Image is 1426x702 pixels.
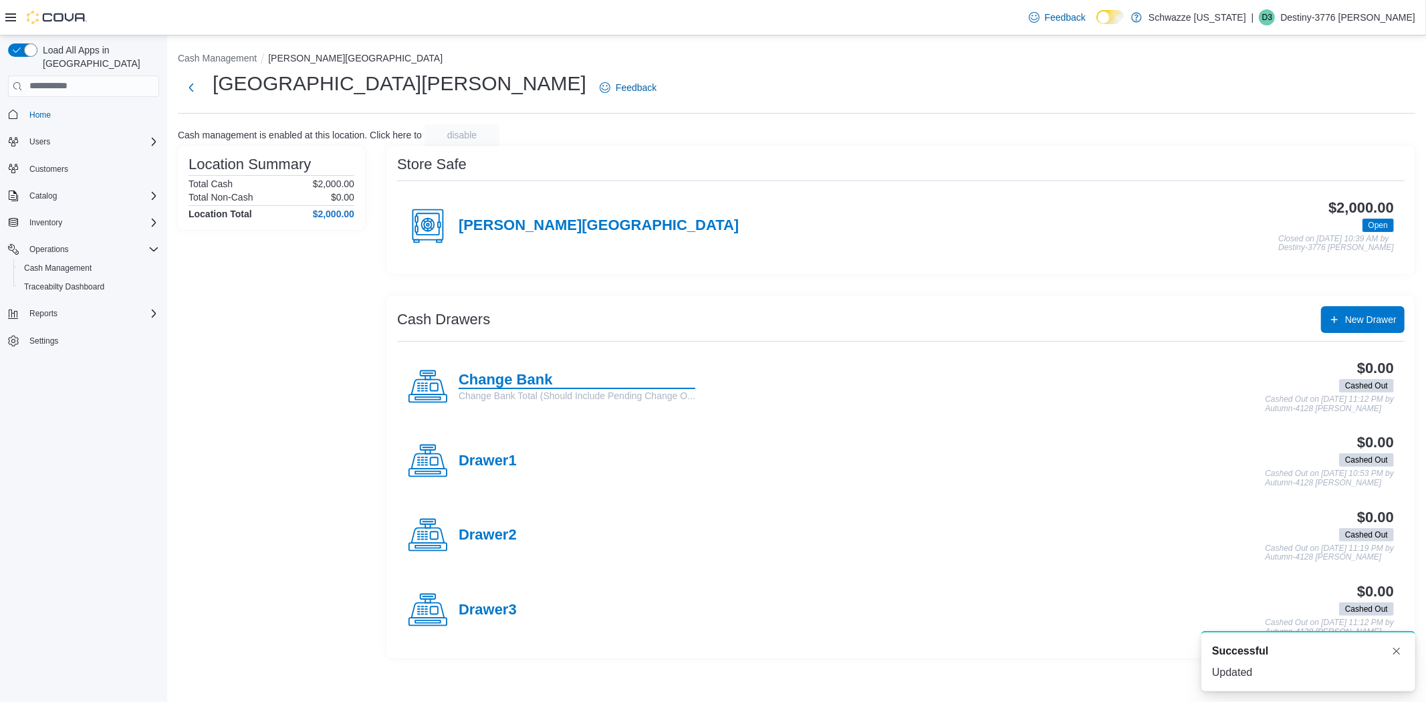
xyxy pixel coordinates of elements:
span: Traceabilty Dashboard [19,279,159,295]
span: Feedback [616,81,657,94]
span: Home [24,106,159,123]
h3: Location Summary [189,156,311,172]
button: Traceabilty Dashboard [13,277,164,296]
span: Catalog [29,191,57,201]
span: Inventory [24,215,159,231]
button: Dismiss toast [1389,643,1405,659]
span: Open [1369,219,1388,231]
button: Home [3,105,164,124]
button: Inventory [24,215,68,231]
button: Reports [24,306,63,322]
span: Operations [24,241,159,257]
button: Catalog [24,188,62,204]
span: Cashed Out [1345,380,1388,392]
p: Cash management is enabled at this location. Click here to [178,130,422,140]
span: Inventory [29,217,62,228]
h3: $0.00 [1357,509,1394,525]
a: Feedback [1024,4,1091,31]
button: disable [425,124,499,146]
input: Dark Mode [1096,10,1124,24]
span: Cash Management [24,263,92,273]
div: Destiny-3776 Herrera [1259,9,1275,25]
a: Feedback [594,74,662,101]
span: Cashed Out [1339,453,1394,467]
span: Customers [24,160,159,177]
h4: Drawer3 [459,602,517,619]
h3: $2,000.00 [1328,200,1394,216]
button: Operations [3,240,164,259]
h4: [PERSON_NAME][GEOGRAPHIC_DATA] [459,217,739,235]
span: Users [24,134,159,150]
img: Cova [27,11,87,24]
p: $2,000.00 [313,179,354,189]
h4: $2,000.00 [313,209,354,219]
span: Operations [29,244,69,255]
button: Inventory [3,213,164,232]
p: Cashed Out on [DATE] 11:12 PM by Autumn-4128 [PERSON_NAME] [1265,618,1394,636]
button: Reports [3,304,164,323]
span: Traceabilty Dashboard [24,281,104,292]
button: New Drawer [1321,306,1405,333]
span: Cashed Out [1345,454,1388,466]
p: $0.00 [331,192,354,203]
span: Settings [24,332,159,349]
p: Change Bank Total (Should Include Pending Change O... [459,389,695,402]
span: D3 [1262,9,1272,25]
span: Cashed Out [1339,379,1394,392]
button: Catalog [3,187,164,205]
a: Cash Management [19,260,97,276]
h4: Location Total [189,209,252,219]
p: Cashed Out on [DATE] 10:53 PM by Autumn-4128 [PERSON_NAME] [1265,469,1394,487]
span: Settings [29,336,58,346]
nav: Complex example [8,100,159,386]
span: Successful [1212,643,1268,659]
button: Operations [24,241,74,257]
div: Updated [1212,665,1405,681]
span: disable [447,128,477,142]
button: Customers [3,159,164,179]
a: Home [24,107,56,123]
span: Open [1362,219,1394,232]
p: Cashed Out on [DATE] 11:12 PM by Autumn-4128 [PERSON_NAME] [1265,395,1394,413]
span: Home [29,110,51,120]
p: Schwazze [US_STATE] [1149,9,1246,25]
h6: Total Non-Cash [189,192,253,203]
h6: Total Cash [189,179,233,189]
a: Customers [24,161,74,177]
h4: Drawer1 [459,453,517,470]
a: Settings [24,333,64,349]
button: Cash Management [13,259,164,277]
span: New Drawer [1345,313,1397,326]
h3: $0.00 [1357,435,1394,451]
p: | [1252,9,1254,25]
nav: An example of EuiBreadcrumbs [178,51,1415,68]
span: Cashed Out [1339,602,1394,616]
button: Users [3,132,164,151]
span: Cashed Out [1345,529,1388,541]
span: Reports [29,308,57,319]
h3: Cash Drawers [397,312,490,328]
button: Cash Management [178,53,257,64]
span: Catalog [24,188,159,204]
button: Next [178,74,205,101]
button: Users [24,134,55,150]
span: Reports [24,306,159,322]
h4: Drawer2 [459,527,517,544]
span: Feedback [1045,11,1086,24]
h3: $0.00 [1357,584,1394,600]
p: Destiny-3776 [PERSON_NAME] [1280,9,1415,25]
span: Cashed Out [1345,603,1388,615]
p: Cashed Out on [DATE] 11:19 PM by Autumn-4128 [PERSON_NAME] [1265,544,1394,562]
span: Cash Management [19,260,159,276]
span: Load All Apps in [GEOGRAPHIC_DATA] [37,43,159,70]
span: Cashed Out [1339,528,1394,542]
span: Customers [29,164,68,174]
span: Users [29,136,50,147]
button: Settings [3,331,164,350]
h3: $0.00 [1357,360,1394,376]
a: Traceabilty Dashboard [19,279,110,295]
div: Notification [1212,643,1405,659]
h3: Store Safe [397,156,467,172]
h4: Change Bank [459,372,695,389]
